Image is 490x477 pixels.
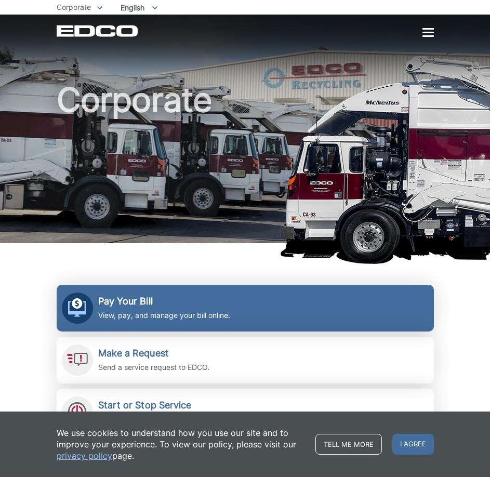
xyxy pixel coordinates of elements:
h2: Pay Your Bill [98,296,230,307]
p: We use cookies to understand how you use our site and to improve your experience. To view our pol... [57,427,305,461]
p: Send a service request to EDCO. [98,362,209,373]
h2: Start or Stop Service [98,400,248,411]
a: EDCD logo. Return to the homepage. [57,25,139,37]
a: Tell me more [315,434,382,455]
p: View, pay, and manage your bill online. [98,310,230,321]
span: I agree [392,434,434,455]
span: Corporate [57,3,91,11]
a: Make a Request Send a service request to EDCO. [57,337,434,383]
a: privacy policy [57,450,112,461]
a: Pay Your Bill View, pay, and manage your bill online. [57,285,434,332]
h1: Corporate [57,83,434,248]
h2: Make a Request [98,348,209,359]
